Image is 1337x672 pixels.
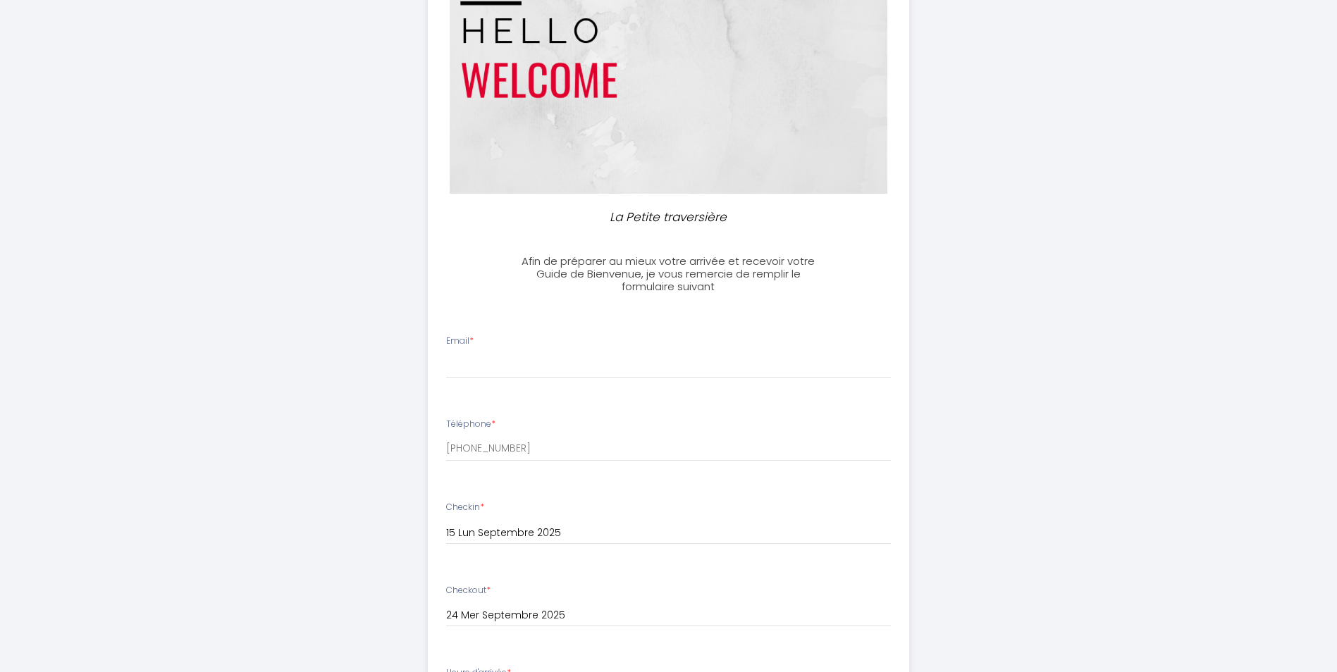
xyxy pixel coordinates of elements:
label: Checkout [446,584,491,597]
label: Téléphone [446,418,495,431]
h3: Afin de préparer au mieux votre arrivée et recevoir votre Guide de Bienvenue, je vous remercie de... [512,255,825,293]
label: Email [446,335,474,348]
p: La Petite traversière [518,208,820,227]
label: Checkin [446,501,484,514]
